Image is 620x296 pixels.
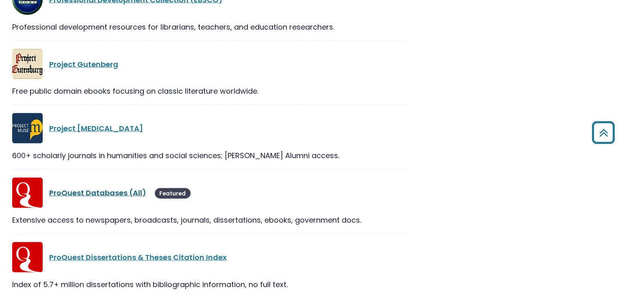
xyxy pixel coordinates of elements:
[49,59,118,69] a: Project Gutenberg
[49,252,227,262] a: ProQuest Dissertations & Theses Citation Index
[12,150,406,161] div: 600+ scholarly journals in humanities and social sciences; [PERSON_NAME] Alumni access.
[12,279,406,290] div: Index of 5.7+ million dissertations with bibliographic information, no full text.
[12,214,406,225] div: Extensive access to newspapers, broadcasts, journals, dissertations, ebooks, government docs.
[49,188,146,198] a: ProQuest Databases (All)
[12,86,406,97] div: Free public domain ebooks focusing on classic literature worldwide.
[155,188,191,199] span: Featured
[49,123,143,133] a: Project [MEDICAL_DATA]
[12,21,406,32] div: Professional development resources for librarians, teachers, and education researchers.
[589,125,618,140] a: Back to Top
